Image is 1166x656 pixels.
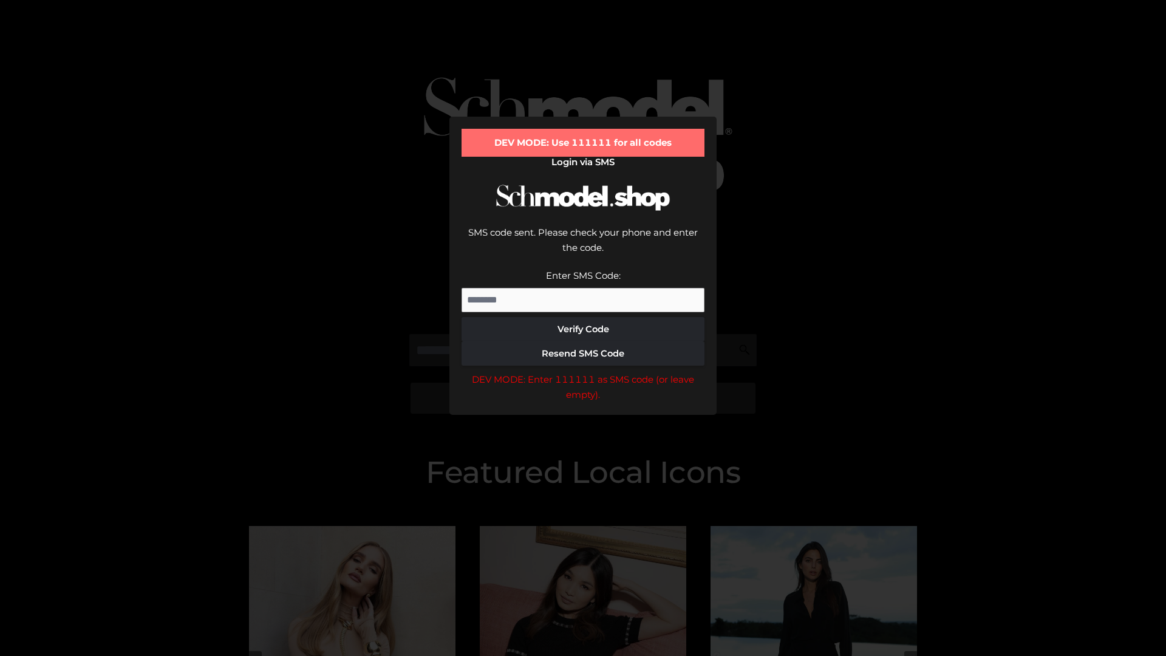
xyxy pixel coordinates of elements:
[462,129,704,157] div: DEV MODE: Use 111111 for all codes
[462,225,704,268] div: SMS code sent. Please check your phone and enter the code.
[492,174,674,222] img: Schmodel Logo
[546,270,621,281] label: Enter SMS Code:
[462,157,704,168] h2: Login via SMS
[462,372,704,403] div: DEV MODE: Enter 111111 as SMS code (or leave empty).
[462,341,704,366] button: Resend SMS Code
[462,317,704,341] button: Verify Code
